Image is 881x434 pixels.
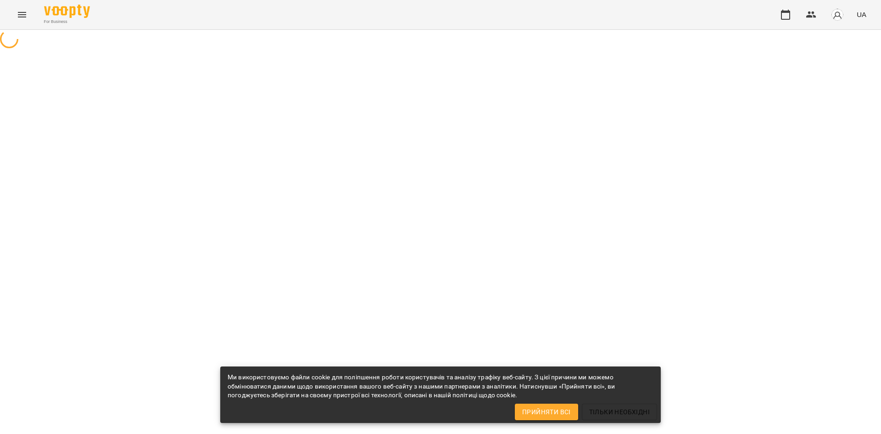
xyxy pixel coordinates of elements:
span: For Business [44,19,90,25]
span: UA [857,10,866,19]
button: UA [853,6,870,23]
img: avatar_s.png [831,8,844,21]
button: Menu [11,4,33,26]
img: Voopty Logo [44,5,90,18]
